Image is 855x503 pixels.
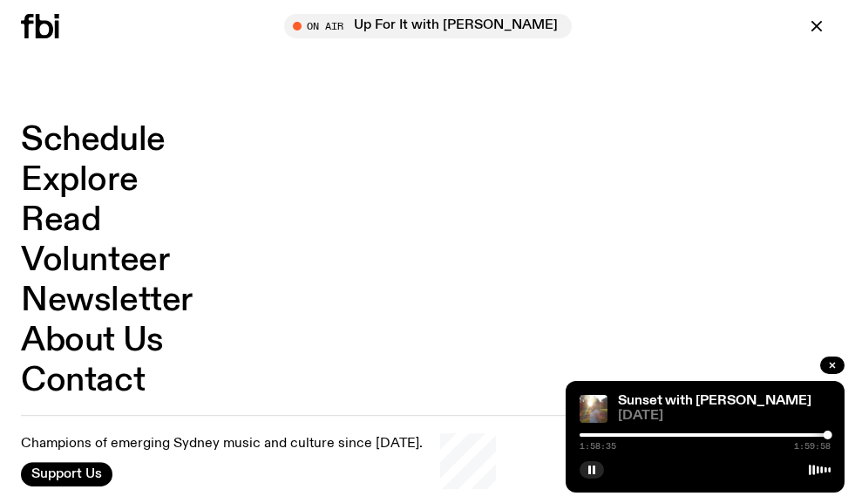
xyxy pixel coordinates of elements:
[580,442,616,451] span: 1:58:35
[21,124,166,157] a: Schedule
[618,394,811,408] a: Sunset with [PERSON_NAME]
[618,410,831,423] span: [DATE]
[21,437,423,453] p: Champions of emerging Sydney music and culture since [DATE].
[21,164,138,197] a: Explore
[21,244,169,277] a: Volunteer
[21,284,193,317] a: Newsletter
[794,442,831,451] span: 1:59:58
[284,14,572,38] button: On AirUp For It with [PERSON_NAME]
[31,466,102,482] span: Support Us
[21,364,145,398] a: Contact
[21,462,112,486] button: Support Us
[21,204,100,237] a: Read
[21,324,164,357] a: About Us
